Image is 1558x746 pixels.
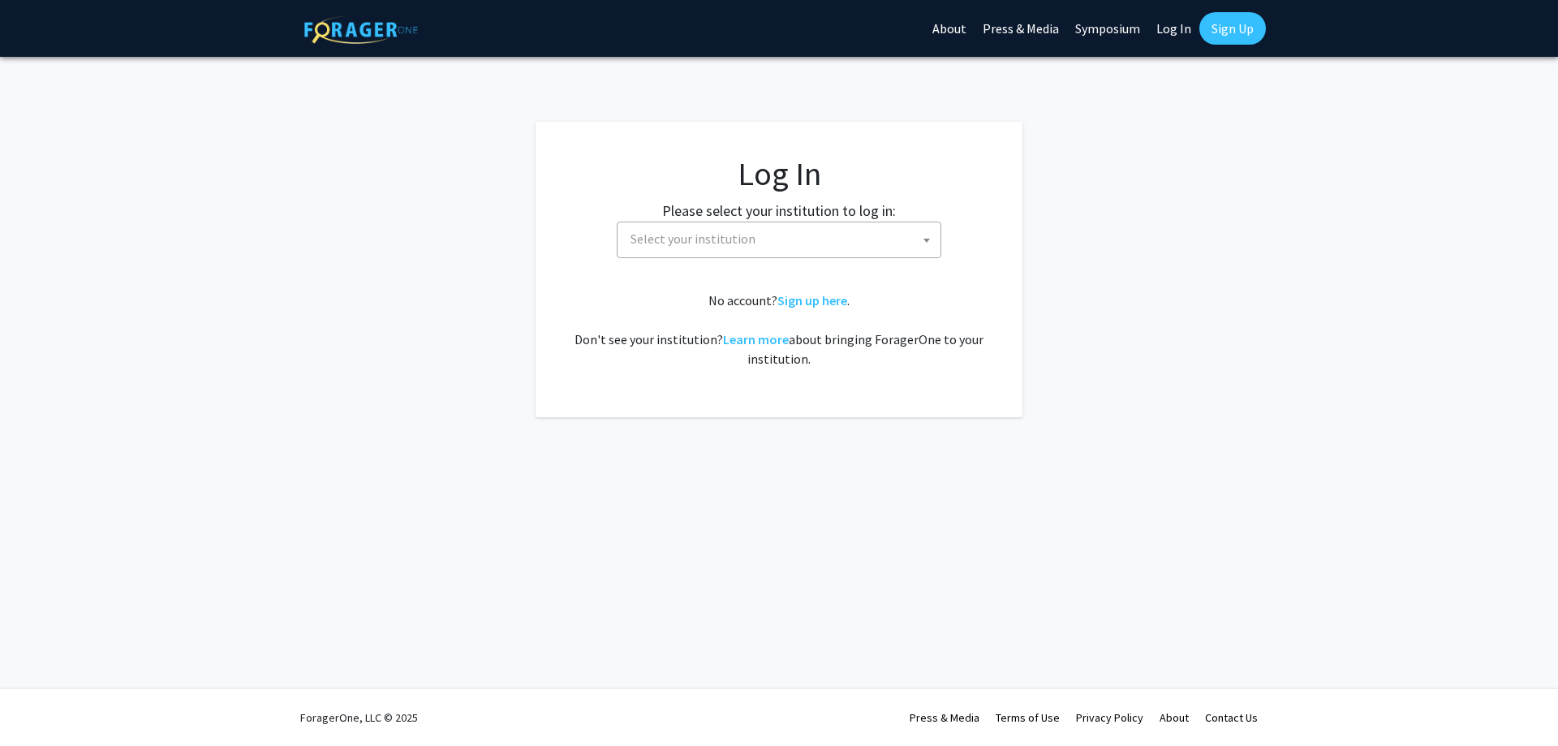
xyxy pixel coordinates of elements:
a: Sign Up [1199,12,1266,45]
span: Select your institution [617,222,941,258]
h1: Log In [568,154,990,193]
a: Contact Us [1205,710,1258,725]
img: ForagerOne Logo [304,15,418,44]
a: Learn more about bringing ForagerOne to your institution [723,331,789,347]
span: Select your institution [631,231,755,247]
a: About [1160,710,1189,725]
a: Privacy Policy [1076,710,1143,725]
label: Please select your institution to log in: [662,200,896,222]
span: Select your institution [624,222,940,256]
div: No account? . Don't see your institution? about bringing ForagerOne to your institution. [568,291,990,369]
a: Press & Media [910,710,979,725]
div: ForagerOne, LLC © 2025 [300,689,418,746]
a: Terms of Use [996,710,1060,725]
a: Sign up here [777,292,847,308]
